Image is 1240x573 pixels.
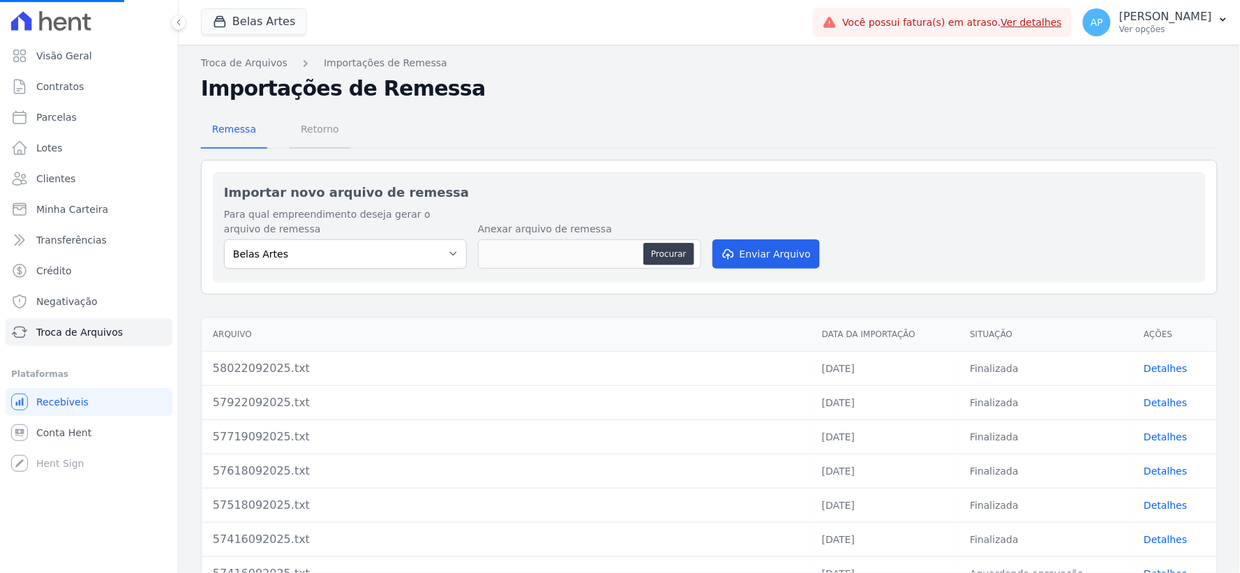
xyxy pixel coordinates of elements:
[1091,17,1103,27] span: AP
[290,112,350,149] a: Retorno
[811,454,959,488] td: [DATE]
[201,56,1218,70] nav: Breadcrumb
[201,56,287,70] a: Troca de Arquivos
[6,419,172,447] a: Conta Hent
[811,385,959,419] td: [DATE]
[36,49,92,63] span: Visão Geral
[6,73,172,101] a: Contratos
[36,110,77,124] span: Parcelas
[6,257,172,285] a: Crédito
[6,134,172,162] a: Lotes
[959,351,1133,385] td: Finalizada
[224,183,1195,202] h2: Importar novo arquivo de remessa
[36,80,84,94] span: Contratos
[36,325,123,339] span: Troca de Arquivos
[6,42,172,70] a: Visão Geral
[1144,466,1188,477] a: Detalhes
[643,243,694,265] button: Procurar
[36,202,108,216] span: Minha Carteira
[1144,534,1188,545] a: Detalhes
[478,222,701,237] label: Anexar arquivo de remessa
[1001,17,1063,28] a: Ver detalhes
[324,56,447,70] a: Importações de Remessa
[959,488,1133,522] td: Finalizada
[959,522,1133,556] td: Finalizada
[201,8,307,35] button: Belas Artes
[959,419,1133,454] td: Finalizada
[811,522,959,556] td: [DATE]
[292,115,348,143] span: Retorno
[712,239,820,269] button: Enviar Arquivo
[213,394,800,411] div: 57922092025.txt
[842,15,1062,30] span: Você possui fatura(s) em atraso.
[36,141,63,155] span: Lotes
[6,195,172,223] a: Minha Carteira
[213,531,800,548] div: 57416092025.txt
[1133,318,1217,352] th: Ações
[811,488,959,522] td: [DATE]
[224,207,467,237] label: Para qual empreendimento deseja gerar o arquivo de remessa
[36,264,72,278] span: Crédito
[6,226,172,254] a: Transferências
[6,388,172,416] a: Recebíveis
[6,165,172,193] a: Clientes
[213,463,800,479] div: 57618092025.txt
[201,112,350,149] nav: Tab selector
[6,103,172,131] a: Parcelas
[959,385,1133,419] td: Finalizada
[202,318,811,352] th: Arquivo
[1144,500,1188,511] a: Detalhes
[201,112,267,149] a: Remessa
[213,360,800,377] div: 58022092025.txt
[811,419,959,454] td: [DATE]
[36,172,75,186] span: Clientes
[213,497,800,514] div: 57518092025.txt
[36,395,89,409] span: Recebíveis
[36,233,107,247] span: Transferências
[959,318,1133,352] th: Situação
[201,76,1218,101] h2: Importações de Remessa
[213,429,800,445] div: 57719092025.txt
[1119,10,1212,24] p: [PERSON_NAME]
[204,115,264,143] span: Remessa
[11,366,167,382] div: Plataformas
[811,351,959,385] td: [DATE]
[36,426,91,440] span: Conta Hent
[959,454,1133,488] td: Finalizada
[1072,3,1240,42] button: AP [PERSON_NAME] Ver opções
[1144,363,1188,374] a: Detalhes
[6,288,172,315] a: Negativação
[1119,24,1212,35] p: Ver opções
[1144,397,1188,408] a: Detalhes
[36,295,98,308] span: Negativação
[1144,431,1188,442] a: Detalhes
[6,318,172,346] a: Troca de Arquivos
[811,318,959,352] th: Data da Importação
